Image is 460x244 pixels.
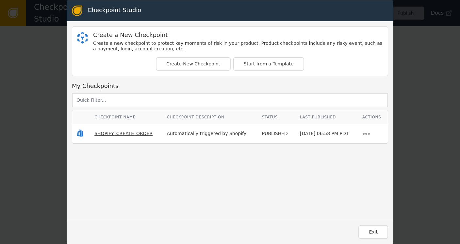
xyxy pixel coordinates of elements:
[72,81,388,90] div: My Checkpoints
[93,32,383,38] div: Create a New Checkpoint
[257,110,295,124] th: Status
[88,6,141,16] div: Checkpoint Studio
[167,131,247,136] span: Automatically triggered by Shopify
[357,110,388,124] th: Actions
[162,110,257,124] th: Checkpoint Description
[358,225,388,239] button: Exit
[93,41,383,52] div: Create a new checkpoint to protect key moments of risk in your product. Product checkpoints inclu...
[94,131,153,136] span: SHOPIFY_CREATE_ORDER
[72,93,388,107] input: Quick Filter...
[300,130,353,137] div: [DATE] 06:58 PM PDT
[262,130,290,137] div: PUBLISHED
[233,57,304,71] button: Start from a Template
[90,110,162,124] th: Checkpoint Name
[295,110,357,124] th: Last Published
[156,57,231,71] button: Create New Checkpoint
